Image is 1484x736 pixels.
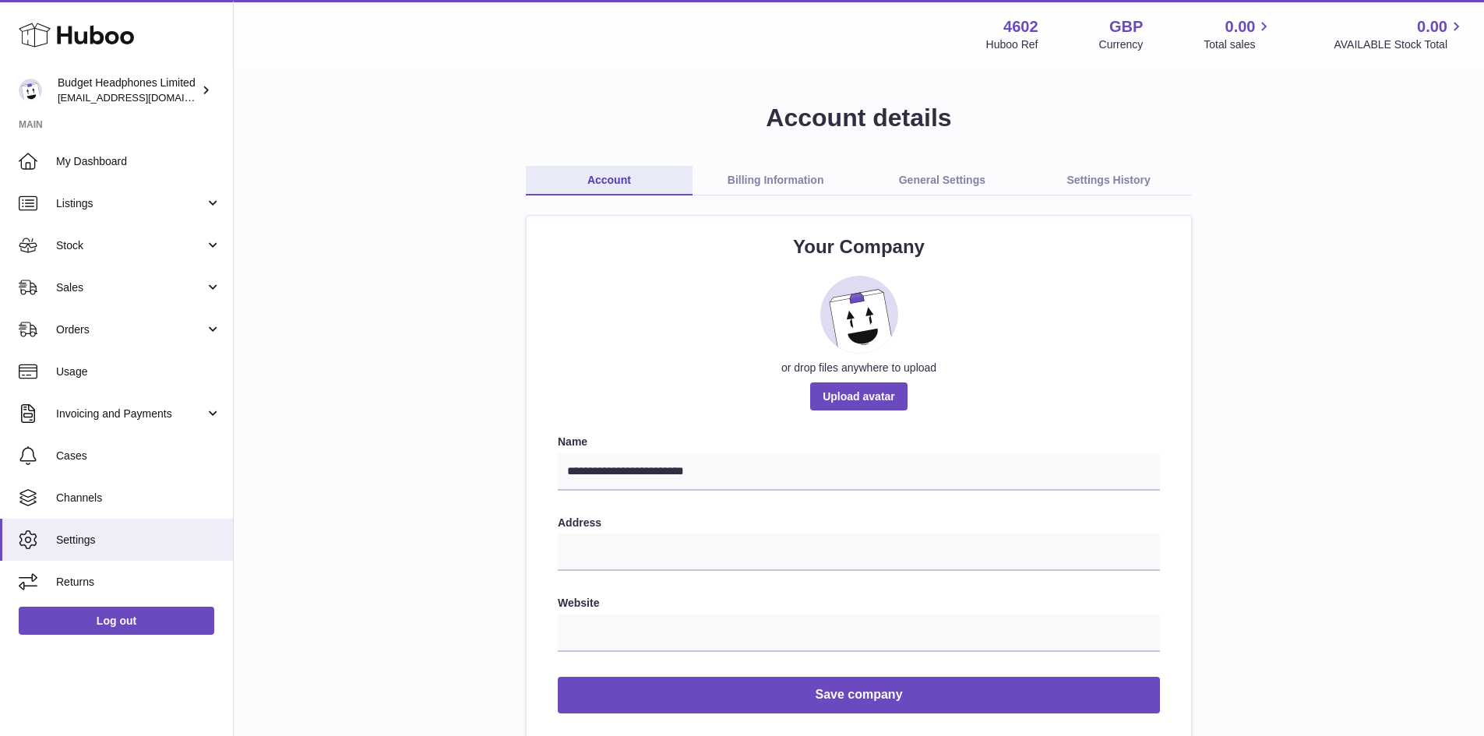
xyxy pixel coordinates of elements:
a: Account [526,166,693,195]
h1: Account details [259,101,1459,135]
a: Settings History [1025,166,1192,195]
h2: Your Company [558,234,1160,259]
span: Listings [56,196,205,211]
span: My Dashboard [56,154,221,169]
div: Huboo Ref [986,37,1038,52]
span: 0.00 [1417,16,1447,37]
a: Billing Information [693,166,859,195]
span: [EMAIL_ADDRESS][DOMAIN_NAME] [58,91,229,104]
span: Upload avatar [810,382,908,410]
span: Invoicing and Payments [56,407,205,421]
a: General Settings [859,166,1026,195]
label: Website [558,596,1160,611]
span: Total sales [1204,37,1273,52]
span: Orders [56,322,205,337]
span: Usage [56,364,221,379]
label: Name [558,435,1160,449]
span: Cases [56,449,221,463]
span: Returns [56,575,221,590]
img: placeholder_image.svg [820,276,898,354]
span: Stock [56,238,205,253]
a: Log out [19,607,214,635]
span: 0.00 [1225,16,1256,37]
span: Channels [56,491,221,505]
div: Currency [1099,37,1144,52]
label: Address [558,516,1160,530]
strong: GBP [1109,16,1143,37]
span: Settings [56,533,221,548]
div: or drop files anywhere to upload [558,361,1160,375]
img: internalAdmin-4602@internal.huboo.com [19,79,42,102]
span: Sales [56,280,205,295]
strong: 4602 [1003,16,1038,37]
div: Budget Headphones Limited [58,76,198,105]
a: 0.00 Total sales [1204,16,1273,52]
a: 0.00 AVAILABLE Stock Total [1334,16,1465,52]
button: Save company [558,677,1160,713]
span: AVAILABLE Stock Total [1334,37,1465,52]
